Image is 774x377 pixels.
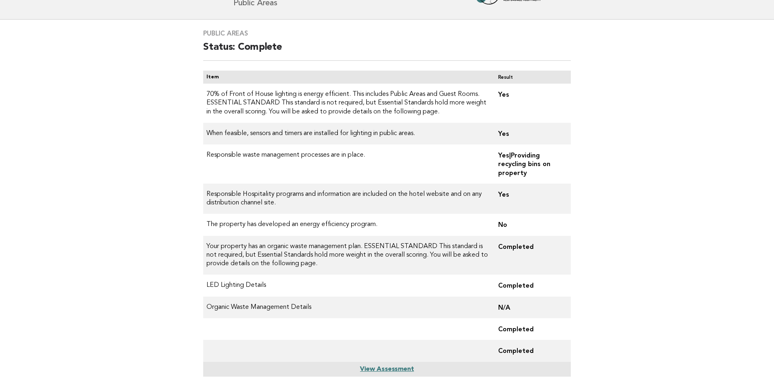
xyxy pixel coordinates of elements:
td: Completed [492,340,570,361]
td: LED Lighting Details [203,275,492,296]
th: Result [492,71,570,84]
td: Completed [492,275,570,296]
td: Responsible Hospitality programs and information are included on the hotel website and on any dis... [203,184,492,214]
td: The property has developed an energy efficiency program. [203,214,492,235]
td: N/A [492,297,570,318]
td: Completed [492,236,570,275]
td: Yes|Providing recycling bins on property [492,144,570,184]
h2: Status: Complete [203,41,571,61]
td: Yes [492,123,570,144]
td: Yes [492,84,570,123]
th: Item [203,71,492,84]
a: View Assessment [360,366,414,373]
td: Organic Waste Management Details [203,297,492,318]
td: Yes [492,184,570,214]
td: Your property has an organic waste management plan. ESSENTIAL STANDARD This standard is not requi... [203,236,492,275]
td: 70% of Front of House lighting is energy efficient. This includes Public Areas and Guest Rooms. E... [203,84,492,123]
td: Completed [492,318,570,340]
td: Responsible waste management processes are in place. [203,144,492,184]
td: When feasible, sensors and timers are installed for lighting in public areas. [203,123,492,144]
h3: Public Areas [203,29,571,38]
td: No [492,214,570,235]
